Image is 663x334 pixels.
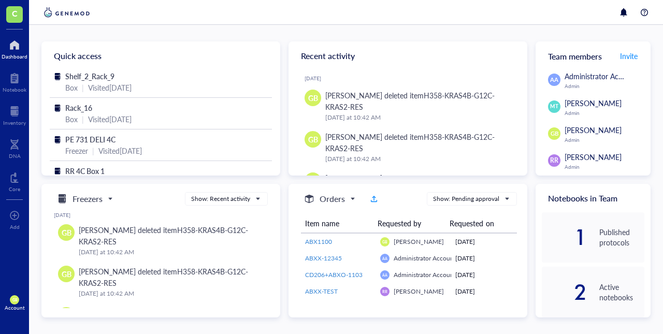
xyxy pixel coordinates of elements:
[73,193,103,205] h5: Freezers
[9,153,21,159] div: DNA
[79,288,260,299] div: [DATE] at 10:42 AM
[565,164,644,170] div: Admin
[98,145,142,156] div: Visited [DATE]
[3,120,26,126] div: Inventory
[41,41,280,70] div: Quick access
[191,194,250,204] div: Show: Recent activity
[305,287,338,296] span: ABXX-TEST
[536,184,651,212] div: Notebooks in Team
[79,266,248,288] div: H358-KRAS4B-G12C-KRAS2-RES
[79,225,248,246] div: H358-KRAS4B-G12C-KRAS2-RES
[289,41,527,70] div: Recent activity
[82,113,84,125] div: |
[79,247,260,257] div: [DATE] at 10:42 AM
[599,282,644,302] div: Active notebooks
[619,48,638,64] button: Invite
[382,289,387,294] span: RR
[536,41,651,70] div: Team members
[79,266,260,288] div: [PERSON_NAME] deleted item
[62,268,71,280] span: GB
[41,6,92,19] img: genemod-logo
[320,193,345,205] h5: Orders
[565,71,637,81] span: Administrator Account
[65,145,88,156] div: Freezer
[455,254,513,263] div: [DATE]
[88,82,132,93] div: Visited [DATE]
[433,194,499,204] div: Show: Pending approval
[12,7,18,20] span: C
[65,71,114,81] span: Shelf_2_Rack_9
[325,154,511,164] div: [DATE] at 10:42 AM
[550,103,558,110] span: MT
[550,76,558,84] span: AA
[3,70,26,93] a: Notebook
[325,112,511,123] div: [DATE] at 10:42 AM
[65,134,116,144] span: PE 731 DELI 4C
[301,214,373,233] th: Item name
[565,98,622,108] span: [PERSON_NAME]
[565,110,644,116] div: Admin
[455,287,513,296] div: [DATE]
[82,82,84,93] div: |
[65,113,78,125] div: Box
[92,145,94,156] div: |
[79,224,260,247] div: [PERSON_NAME] deleted item
[305,254,372,263] a: ABXX-12345
[565,125,622,135] span: [PERSON_NAME]
[9,136,21,159] a: DNA
[3,86,26,93] div: Notebook
[62,227,71,238] span: GB
[2,53,27,60] div: Dashboard
[305,270,372,280] a: CD206+ABXO-1103
[10,224,20,230] div: Add
[394,270,456,279] span: Administrator Account
[550,129,558,138] span: GB
[599,227,644,248] div: Published protocols
[550,156,558,165] span: RR
[382,256,387,260] span: AA
[12,298,17,302] span: GB
[9,186,20,192] div: Core
[565,152,622,162] span: [PERSON_NAME]
[394,287,444,296] span: [PERSON_NAME]
[373,214,446,233] th: Requested by
[54,212,268,218] div: [DATE]
[308,92,318,104] span: GB
[305,237,372,246] a: ABX1100
[542,284,587,300] div: 2
[305,75,519,81] div: [DATE]
[565,137,644,143] div: Admin
[65,82,78,93] div: Box
[305,237,332,246] span: ABX1100
[445,214,509,233] th: Requested on
[325,90,511,112] div: [PERSON_NAME] deleted item
[565,83,644,89] div: Admin
[65,166,105,176] span: RR 4C Box 1
[308,134,318,145] span: GB
[455,270,513,280] div: [DATE]
[455,237,513,246] div: [DATE]
[325,131,511,154] div: [PERSON_NAME] deleted item
[88,113,132,125] div: Visited [DATE]
[65,103,92,113] span: Rack_16
[394,254,456,263] span: Administrator Account
[305,270,363,279] span: CD206+ABXO-1103
[3,103,26,126] a: Inventory
[305,287,372,296] a: ABXX-TEST
[382,239,387,244] span: GB
[5,304,25,311] div: Account
[542,229,587,245] div: 1
[9,169,20,192] a: Core
[382,272,387,277] span: AA
[2,37,27,60] a: Dashboard
[305,254,342,263] span: ABXX-12345
[394,237,444,246] span: [PERSON_NAME]
[620,51,638,61] span: Invite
